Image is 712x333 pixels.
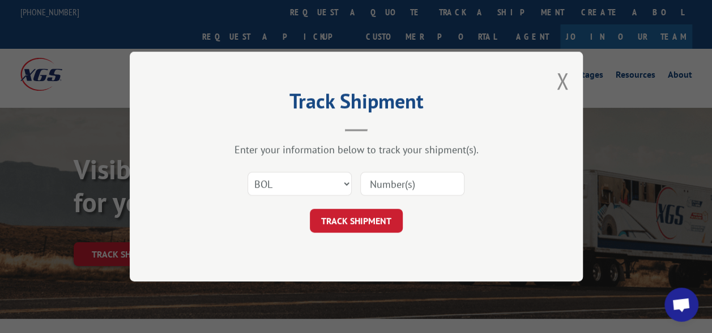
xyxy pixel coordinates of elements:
button: TRACK SHIPMENT [310,209,403,233]
input: Number(s) [360,172,464,196]
h2: Track Shipment [186,93,526,115]
button: Close modal [556,66,569,96]
div: Enter your information below to track your shipment(s). [186,143,526,156]
a: Open chat [664,288,698,322]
